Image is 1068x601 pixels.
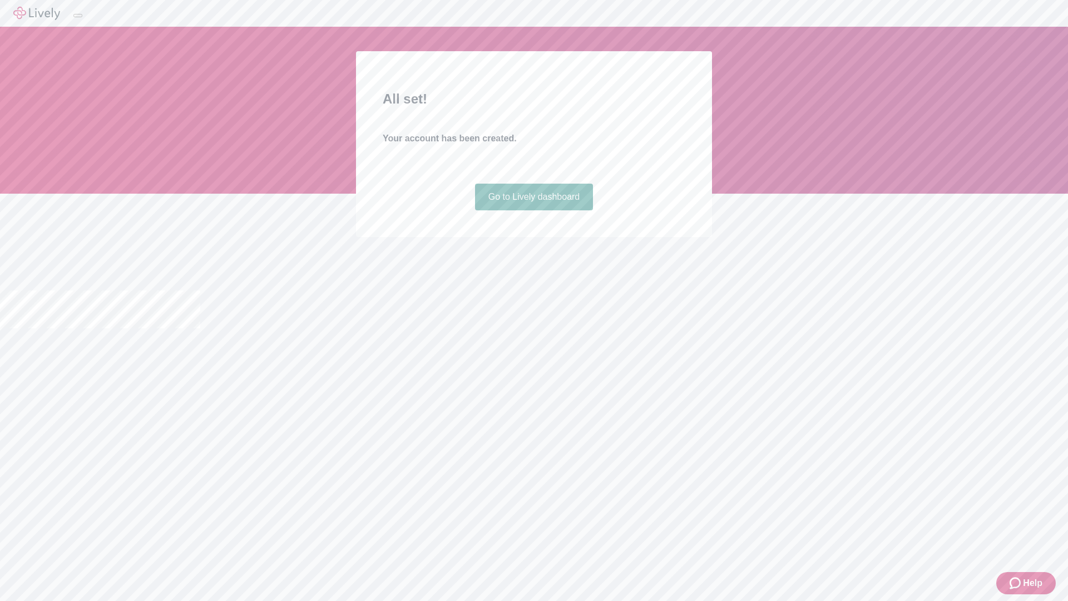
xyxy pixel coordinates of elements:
[1010,577,1023,590] svg: Zendesk support icon
[13,7,60,20] img: Lively
[73,14,82,17] button: Log out
[383,89,685,109] h2: All set!
[1023,577,1042,590] span: Help
[475,184,594,210] a: Go to Lively dashboard
[383,132,685,145] h4: Your account has been created.
[996,572,1056,594] button: Zendesk support iconHelp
